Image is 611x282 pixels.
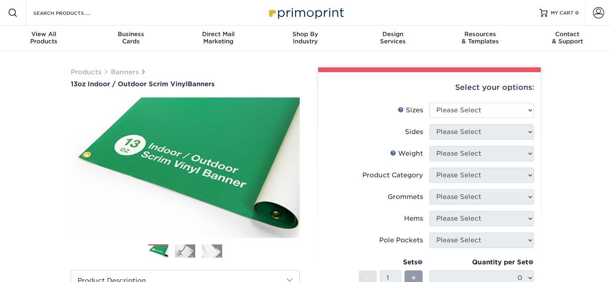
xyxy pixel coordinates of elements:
[87,26,174,51] a: BusinessCards
[262,30,349,38] span: Shop By
[71,80,188,88] span: 13oz Indoor / Outdoor Scrim Vinyl
[148,245,168,258] img: Banners 01
[349,30,436,45] div: Services
[262,30,349,45] div: Industry
[524,26,611,51] a: Contact& Support
[436,30,523,38] span: Resources
[551,10,574,16] span: MY CART
[71,80,300,88] a: 13oz Indoor / Outdoor Scrim VinylBanners
[575,10,579,16] span: 0
[390,149,423,158] div: Weight
[262,26,349,51] a: Shop ByIndustry
[398,105,423,115] div: Sizes
[175,26,262,51] a: Direct MailMarketing
[33,8,111,18] input: SEARCH PRODUCTS.....
[405,127,423,137] div: Sides
[349,30,436,38] span: Design
[175,30,262,45] div: Marketing
[87,30,174,45] div: Cards
[71,80,300,88] h1: Banners
[359,258,423,267] div: Sets
[362,170,423,180] div: Product Category
[524,30,611,38] span: Contact
[524,30,611,45] div: & Support
[175,30,262,38] span: Direct Mail
[87,30,174,38] span: Business
[429,258,534,267] div: Quantity per Set
[202,244,222,258] img: Banners 03
[349,26,436,51] a: DesignServices
[388,192,423,202] div: Grommets
[71,68,101,76] a: Products
[71,89,300,247] img: 13oz Indoor / Outdoor Scrim Vinyl 01
[379,235,423,245] div: Pole Pockets
[325,72,534,103] div: Select your options:
[436,26,523,51] a: Resources& Templates
[404,214,423,223] div: Hems
[111,68,139,76] a: Banners
[436,30,523,45] div: & Templates
[175,244,195,258] img: Banners 02
[266,4,346,21] img: Primoprint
